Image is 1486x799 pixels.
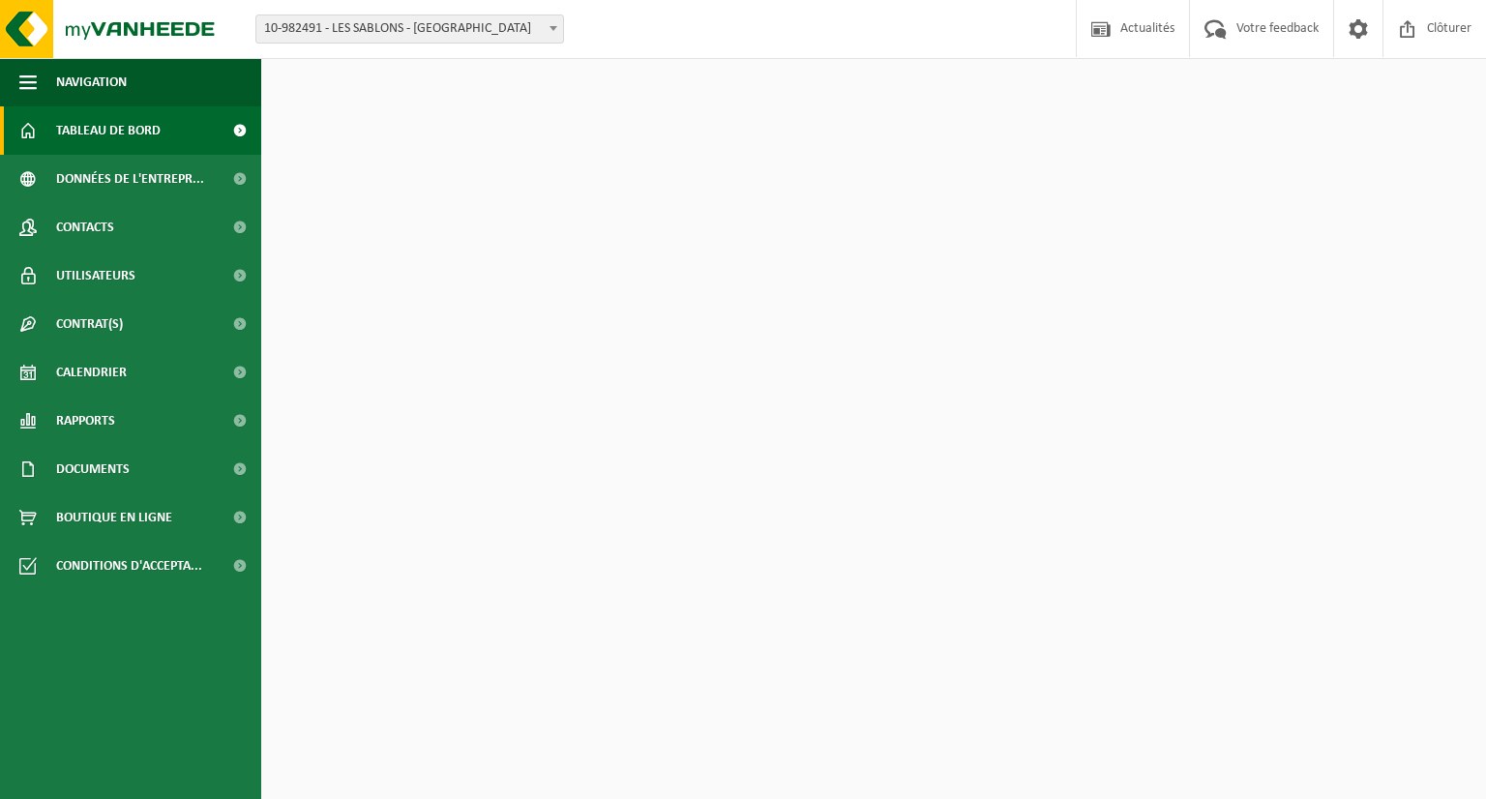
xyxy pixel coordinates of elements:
span: Utilisateurs [56,252,135,300]
span: 10-982491 - LES SABLONS - MARCHE-LES-DAMES [256,15,563,43]
span: Navigation [56,58,127,106]
span: Contacts [56,203,114,252]
span: Contrat(s) [56,300,123,348]
span: Données de l'entrepr... [56,155,204,203]
span: 10-982491 - LES SABLONS - MARCHE-LES-DAMES [255,15,564,44]
span: Boutique en ligne [56,493,172,542]
span: Tableau de bord [56,106,161,155]
span: Documents [56,445,130,493]
span: Conditions d'accepta... [56,542,202,590]
span: Calendrier [56,348,127,397]
span: Rapports [56,397,115,445]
